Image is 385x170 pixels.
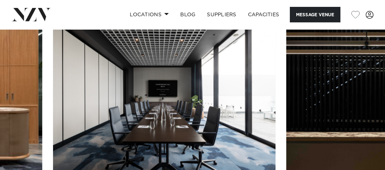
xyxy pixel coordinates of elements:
a: Capacities [242,7,285,22]
button: Message Venue [290,7,340,22]
a: BLOG [174,7,201,22]
a: Locations [124,7,174,22]
img: nzv-logo.png [12,8,51,21]
a: SUPPLIERS [201,7,242,22]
